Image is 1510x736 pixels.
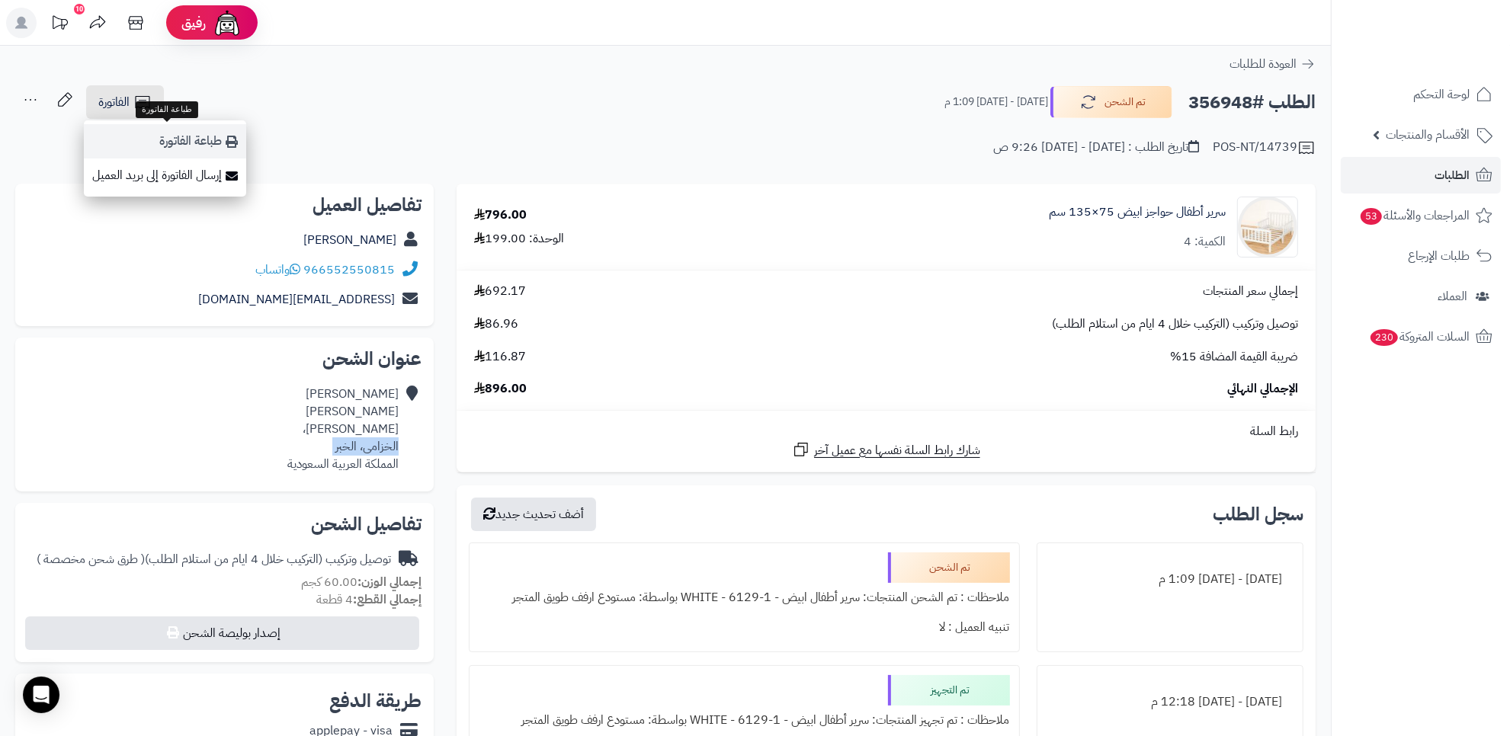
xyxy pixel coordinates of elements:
[814,442,980,459] span: شارك رابط السلة نفسها مع عميل آخر
[1229,55,1316,73] a: العودة للطلبات
[1371,329,1398,346] span: 230
[474,315,518,333] span: 86.96
[479,583,1010,613] div: ملاحظات : تم الشحن المنتجات: سرير أطفال ابيض - WHITE - 6129-1 بواسطة: مستودع ارفف طويق المتجر
[74,4,85,14] div: 10
[1359,205,1470,226] span: المراجعات والأسئلة
[1438,286,1467,307] span: العملاء
[1213,139,1316,157] div: POS-NT/14739
[1170,348,1298,366] span: ضريبة القيمة المضافة 15%
[37,551,391,568] div: توصيل وتركيب (التركيب خلال 4 ايام من استلام الطلب)
[1341,278,1501,315] a: العملاء
[1435,165,1470,186] span: الطلبات
[86,85,164,119] a: الفاتورة
[888,675,1010,706] div: تم التجهيز
[27,350,422,368] h2: عنوان الشحن
[1341,238,1501,274] a: طلبات الإرجاع
[1341,157,1501,194] a: الطلبات
[329,692,422,710] h2: طريقة الدفع
[84,124,246,158] a: طباعة الفاتورة
[84,158,246,193] a: إرسال الفاتورة إلى بريد العميل
[474,206,527,224] div: 796.00
[37,550,145,568] span: ( طرق شحن مخصصة )
[181,14,206,32] span: رفيق
[1050,86,1172,118] button: تم الشحن
[1227,380,1298,398] span: الإجمالي النهائي
[1386,124,1470,146] span: الأقسام والمنتجات
[303,231,396,249] a: [PERSON_NAME]
[316,590,422,609] small: 4 قطعة
[136,101,198,118] div: طباعة الفاتورة
[212,8,242,38] img: ai-face.png
[1184,233,1226,251] div: الكمية: 4
[1213,505,1303,523] h3: سجل الطلب
[1047,565,1294,594] div: [DATE] - [DATE] 1:09 م
[1341,197,1501,234] a: المراجعات والأسئلة53
[474,283,526,300] span: 692.17
[25,616,419,650] button: إصدار بوليصة الشحن
[301,573,422,591] small: 60.00 كجم
[1369,326,1470,347] span: السلات المتروكة
[944,94,1048,110] small: [DATE] - [DATE] 1:09 م
[1408,245,1470,267] span: طلبات الإرجاع
[479,613,1010,642] div: تنبيه العميل : لا
[463,423,1310,440] div: رابط السلة
[1406,39,1496,71] img: logo-2.png
[1203,283,1298,300] span: إجمالي سعر المنتجات
[303,261,395,279] a: 966552550815
[1188,87,1316,118] h2: الطلب #356948
[474,230,564,248] div: الوحدة: 199.00
[27,196,422,214] h2: تفاصيل العميل
[792,440,980,459] a: شارك رابط السلة نفسها مع عميل آخر
[1341,318,1501,355] a: السلات المتروكة230
[474,380,527,398] span: 896.00
[1229,55,1297,73] span: العودة للطلبات
[40,8,79,42] a: تحديثات المنصة
[479,706,1010,735] div: ملاحظات : تم تجهيز المنتجات: سرير أطفال ابيض - WHITE - 6129-1 بواسطة: مستودع ارفف طويق المتجر
[1341,76,1501,113] a: لوحة التحكم
[474,348,526,366] span: 116.87
[1047,687,1294,717] div: [DATE] - [DATE] 12:18 م
[888,552,1010,583] div: تم الشحن
[1238,197,1297,258] img: 1744806362-2-90x90.jpg
[471,498,596,531] button: أضف تحديث جديد
[1361,208,1382,225] span: 53
[23,677,59,713] div: Open Intercom Messenger
[98,93,130,111] span: الفاتورة
[287,386,399,472] div: [PERSON_NAME] [PERSON_NAME] [PERSON_NAME]، الخزامى، الخبر المملكة العربية السعودية
[27,515,422,533] h2: تفاصيل الشحن
[993,139,1199,156] div: تاريخ الطلب : [DATE] - [DATE] 9:26 ص
[353,590,422,609] strong: إجمالي القطع:
[255,261,300,279] a: واتساب
[1413,84,1470,105] span: لوحة التحكم
[198,290,395,309] a: [EMAIL_ADDRESS][DOMAIN_NAME]
[1049,203,1226,221] a: سرير أطفال حواجز ابيض 75×135 سم
[1052,315,1298,333] span: توصيل وتركيب (التركيب خلال 4 ايام من استلام الطلب)
[357,573,422,591] strong: إجمالي الوزن:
